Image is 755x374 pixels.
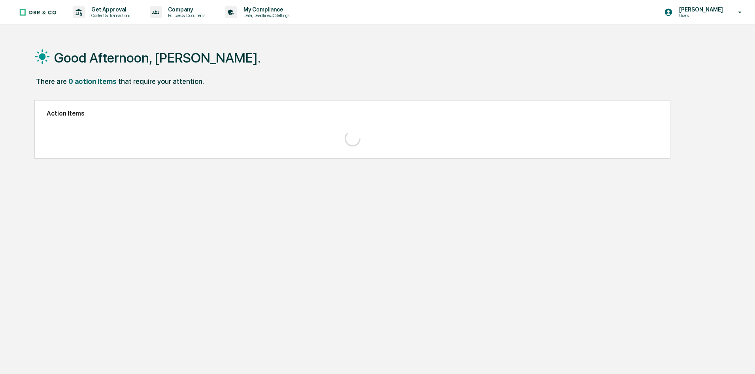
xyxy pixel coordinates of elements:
[85,13,134,18] p: Content & Transactions
[36,77,67,85] div: There are
[54,50,261,66] h1: Good Afternoon, [PERSON_NAME].
[19,8,57,16] img: logo
[162,6,209,13] p: Company
[47,110,658,117] h2: Action Items
[237,13,293,18] p: Data, Deadlines & Settings
[68,77,117,85] div: 0 action items
[237,6,293,13] p: My Compliance
[673,13,727,18] p: Users
[162,13,209,18] p: Policies & Documents
[85,6,134,13] p: Get Approval
[118,77,204,85] div: that require your attention.
[673,6,727,13] p: [PERSON_NAME]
